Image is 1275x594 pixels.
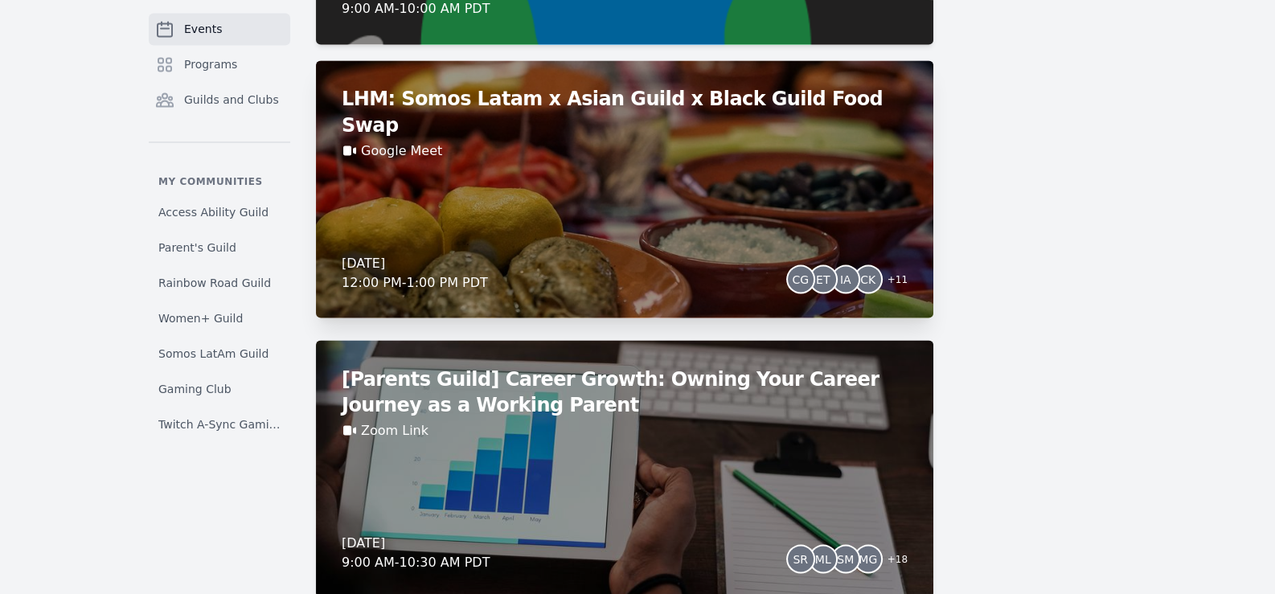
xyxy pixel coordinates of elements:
[316,60,933,317] a: LHM: Somos Latam x Asian Guild x Black Guild Food SwapGoogle Meet[DATE]12:00 PM-1:00 PM PDTCGETIA...
[158,274,271,290] span: Rainbow Road Guild
[878,269,908,292] span: + 11
[816,273,830,285] span: ET
[342,533,490,571] div: [DATE] 9:00 AM - 10:30 AM PDT
[184,56,237,72] span: Programs
[342,86,908,137] h2: LHM: Somos Latam x Asian Guild x Black Guild Food Swap
[815,553,831,564] span: ML
[149,268,290,297] a: Rainbow Road Guild
[158,416,281,432] span: Twitch A-Sync Gaming (TAG) Club
[149,84,290,116] a: Guilds and Clubs
[158,203,269,219] span: Access Ability Guild
[158,309,243,326] span: Women+ Guild
[149,13,290,45] a: Events
[184,92,279,108] span: Guilds and Clubs
[149,48,290,80] a: Programs
[184,21,222,37] span: Events
[149,197,290,226] a: Access Ability Guild
[859,553,877,564] span: MG
[792,273,809,285] span: CG
[158,345,269,361] span: Somos LatAm Guild
[860,273,875,285] span: CK
[361,420,428,440] a: Zoom Link
[361,141,442,160] a: Google Meet
[878,549,908,571] span: + 18
[158,239,236,255] span: Parent's Guild
[149,338,290,367] a: Somos LatAm Guild
[149,374,290,403] a: Gaming Club
[149,409,290,438] a: Twitch A-Sync Gaming (TAG) Club
[158,380,232,396] span: Gaming Club
[149,232,290,261] a: Parent's Guild
[793,553,808,564] span: SR
[840,273,851,285] span: IA
[342,366,908,417] h2: [Parents Guild] Career Growth: Owning Your Career Journey as a Working Parent
[149,13,290,430] nav: Sidebar
[837,553,854,564] span: SM
[149,303,290,332] a: Women+ Guild
[342,253,488,292] div: [DATE] 12:00 PM - 1:00 PM PDT
[149,174,290,187] p: My communities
